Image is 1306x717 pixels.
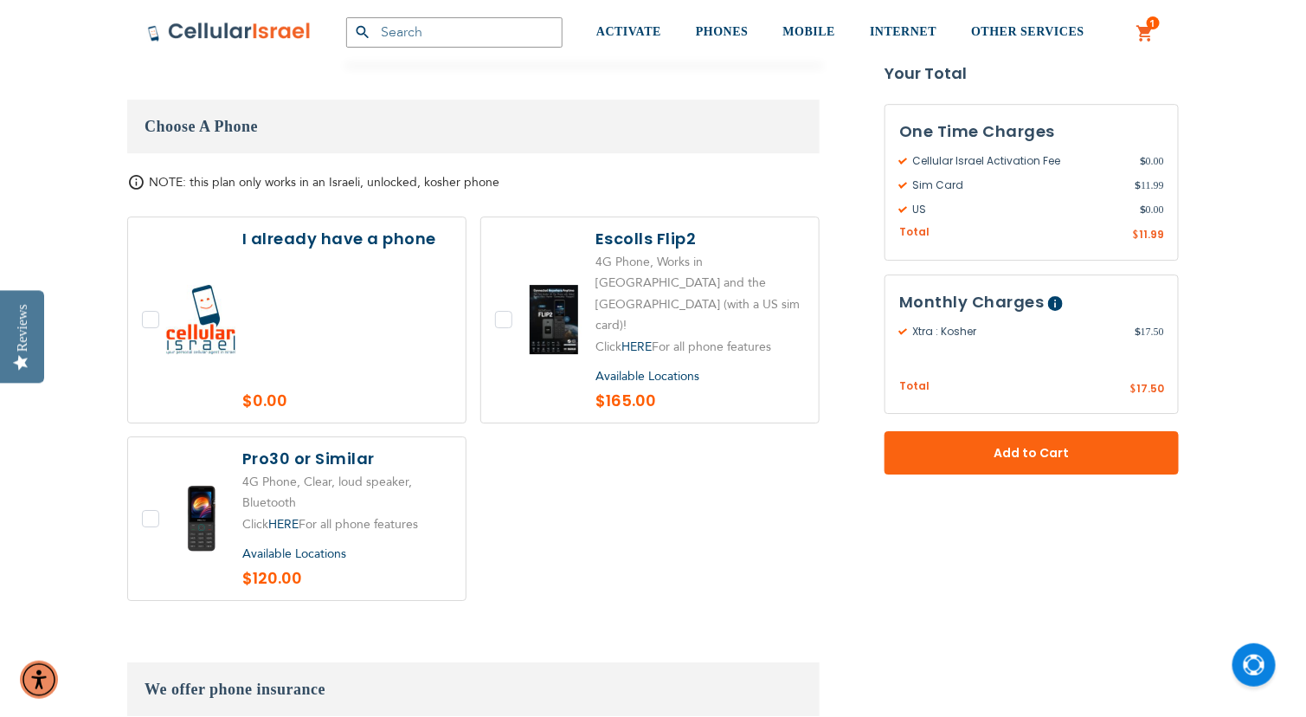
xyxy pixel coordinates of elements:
h3: We offer phone insurance [127,662,820,716]
span: NOTE: this plan only works in an Israeli, unlocked, kosher phone [149,174,499,191]
span: Xtra : Kosher [899,324,1135,339]
a: Available Locations [242,546,346,562]
span: ACTIVATE [596,25,661,38]
span: $ [1140,153,1146,169]
div: Reviews [15,304,30,352]
span: Monthly Charges [899,291,1045,313]
span: Total [899,378,930,395]
span: 11.99 [1139,227,1164,242]
a: HERE [268,516,299,533]
span: 11.99 [1135,178,1164,193]
a: HERE [621,339,652,355]
span: 17.50 [1135,324,1164,339]
span: US [899,202,1140,217]
span: Help [1048,296,1063,311]
span: $ [1140,202,1146,217]
span: Sim Card [899,178,1135,193]
span: 1 [1150,16,1156,30]
span: $ [1135,178,1141,193]
a: Available Locations [595,368,699,384]
span: INTERNET [870,25,936,38]
div: Accessibility Menu [20,661,58,699]
span: $ [1132,228,1139,243]
span: PHONES [696,25,749,38]
span: Add to Cart [942,444,1122,462]
span: $ [1129,382,1136,397]
input: Search [346,17,563,48]
span: 0.00 [1140,202,1164,217]
span: Total [899,224,930,241]
a: 1 [1136,23,1155,44]
span: 0.00 [1140,153,1164,169]
img: Cellular Israel Logo [147,22,312,42]
span: MOBILE [783,25,836,38]
span: Choose A Phone [145,118,258,135]
span: Cellular Israel Activation Fee [899,153,1140,169]
span: OTHER SERVICES [971,25,1084,38]
h3: One Time Charges [899,119,1164,145]
button: Add to Cart [885,431,1179,475]
strong: Your Total [885,61,1179,87]
span: $ [1135,324,1141,339]
span: 17.50 [1136,381,1164,396]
